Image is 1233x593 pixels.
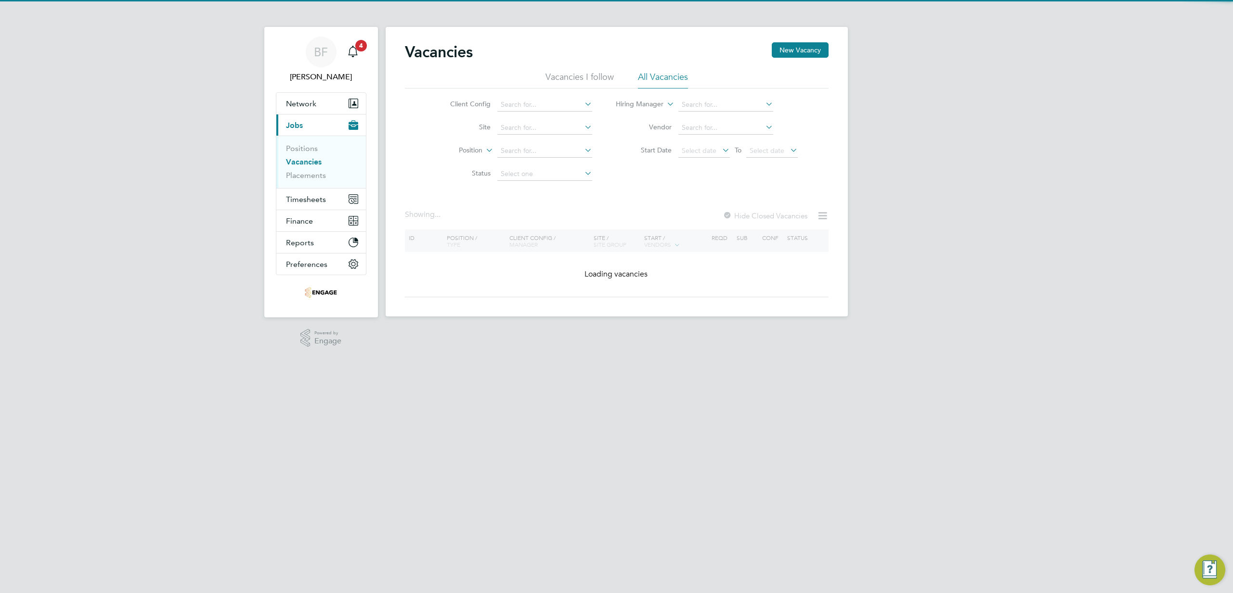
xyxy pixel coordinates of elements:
a: Go to home page [276,285,366,300]
label: Position [427,146,482,155]
button: Timesheets [276,189,366,210]
label: Vendor [616,123,672,131]
button: Jobs [276,114,366,136]
span: Preferences [286,260,327,269]
span: To [732,144,744,156]
button: Engage Resource Center [1194,555,1225,585]
label: Hide Closed Vacancies [723,211,807,220]
label: Site [435,123,491,131]
span: Engage [314,337,341,345]
input: Search for... [497,144,592,158]
div: Jobs [276,136,366,188]
span: Timesheets [286,195,326,204]
label: Client Config [435,100,491,108]
a: Positions [286,144,318,153]
label: Status [435,169,491,177]
span: ... [435,210,441,219]
input: Search for... [678,98,773,112]
span: Powered by [314,329,341,337]
input: Search for... [497,121,592,135]
span: BF [314,46,328,58]
li: All Vacancies [638,71,688,88]
a: 4 [343,37,363,67]
h2: Vacancies [405,42,473,62]
span: Select date [750,146,784,155]
span: Finance [286,216,313,226]
button: Network [276,93,366,114]
a: BF[PERSON_NAME] [276,37,366,83]
li: Vacancies I follow [545,71,614,88]
input: Search for... [497,98,592,112]
input: Select one [497,167,592,181]
span: Bobby Fuller [276,71,366,83]
button: Preferences [276,253,366,275]
span: Select date [682,146,716,155]
img: stallionrecruitment-logo-retina.png [305,285,337,300]
span: Jobs [286,121,303,130]
input: Search for... [678,121,773,135]
button: Finance [276,210,366,231]
div: Showing [405,210,442,220]
a: Vacancies [286,157,322,166]
span: Network [286,99,316,108]
a: Powered byEngage [300,329,341,347]
a: Placements [286,171,326,180]
label: Start Date [616,146,672,154]
button: Reports [276,232,366,253]
span: 4 [355,40,367,51]
button: New Vacancy [772,42,829,58]
label: Hiring Manager [608,100,663,109]
nav: Main navigation [264,27,378,317]
span: Reports [286,238,314,247]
